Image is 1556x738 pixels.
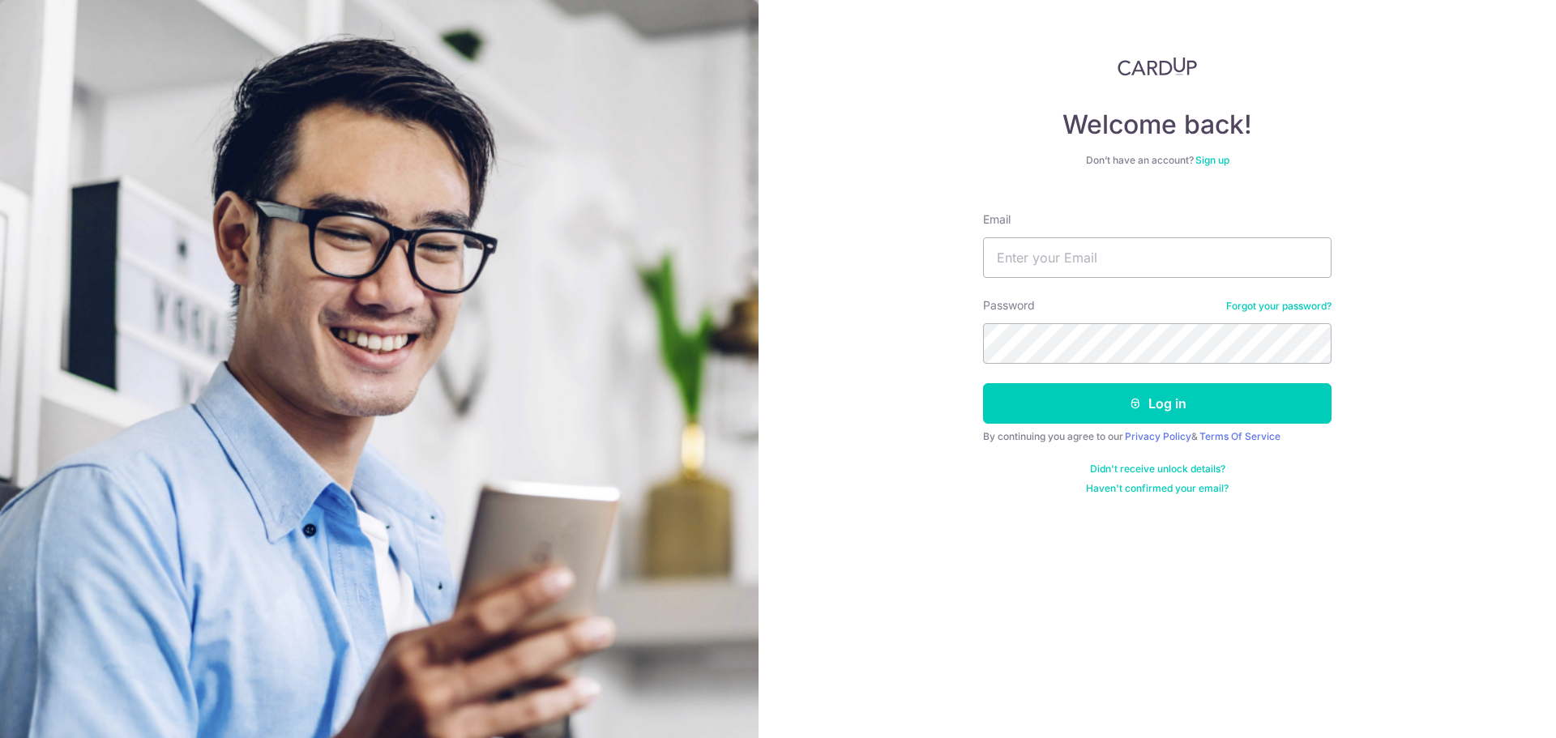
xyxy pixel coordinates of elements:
[983,109,1332,141] h4: Welcome back!
[983,430,1332,443] div: By continuing you agree to our &
[1086,482,1229,495] a: Haven't confirmed your email?
[983,237,1332,278] input: Enter your Email
[983,297,1035,314] label: Password
[983,383,1332,424] button: Log in
[1226,300,1332,313] a: Forgot your password?
[1090,463,1225,476] a: Didn't receive unlock details?
[1125,430,1191,442] a: Privacy Policy
[983,211,1011,228] label: Email
[1195,154,1229,166] a: Sign up
[1199,430,1280,442] a: Terms Of Service
[1118,57,1197,76] img: CardUp Logo
[983,154,1332,167] div: Don’t have an account?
